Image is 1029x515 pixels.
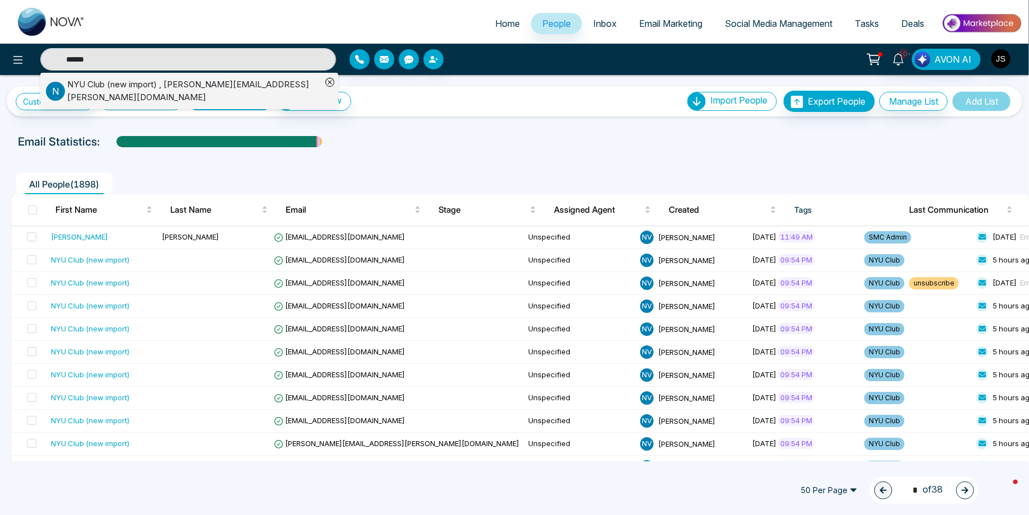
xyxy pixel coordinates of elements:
[593,18,617,29] span: Inbox
[274,370,405,379] span: [EMAIL_ADDRESS][DOMAIN_NAME]
[18,133,100,150] p: Email Statistics:
[658,232,715,241] span: [PERSON_NAME]
[778,323,814,334] span: 09:54 PM
[906,483,943,498] span: of 38
[885,49,912,68] a: 10+
[658,370,715,379] span: [PERSON_NAME]
[524,318,636,341] td: Unspecified
[808,96,865,107] span: Export People
[778,461,814,472] span: 09:54 PM
[909,277,959,289] span: unsubscribe
[912,49,981,70] button: AVON AI
[524,387,636,410] td: Unspecified
[524,364,636,387] td: Unspecified
[274,301,405,310] span: [EMAIL_ADDRESS][DOMAIN_NAME]
[910,203,1004,217] span: Last Communication
[752,370,776,379] span: [DATE]
[901,18,924,29] span: Deals
[752,324,776,333] span: [DATE]
[51,300,130,311] div: NYU Club (new import)
[864,323,905,335] span: NYU Club
[274,278,405,287] span: [EMAIL_ADDRESS][DOMAIN_NAME]
[640,460,654,474] span: N V
[993,232,1017,241] span: [DATE]
[898,49,909,59] span: 10+
[864,277,905,289] span: NYU Club
[46,82,65,101] p: N
[864,461,905,473] span: NYU Club
[51,461,130,472] div: NYU Club (new import)
[752,416,776,425] span: [DATE]
[51,369,130,380] div: NYU Club (new import)
[170,203,259,217] span: Last Name
[46,194,162,226] th: First Name
[542,18,571,29] span: People
[640,254,654,267] span: N V
[55,203,145,217] span: First Name
[274,416,405,425] span: [EMAIL_ADDRESS][DOMAIN_NAME]
[778,438,814,449] span: 09:54 PM
[640,391,654,405] span: N V
[669,203,767,217] span: Created
[51,254,130,265] div: NYU Club (new import)
[778,346,814,357] span: 09:54 PM
[67,78,322,104] div: NYU Club (new import) , [PERSON_NAME][EMAIL_ADDRESS][PERSON_NAME][DOMAIN_NAME]
[495,18,520,29] span: Home
[640,231,654,244] span: N V
[890,13,935,34] a: Deals
[51,415,130,426] div: NYU Club (new import)
[778,369,814,380] span: 09:54 PM
[864,369,905,381] span: NYU Club
[524,272,636,295] td: Unspecified
[658,439,715,448] span: [PERSON_NAME]
[274,393,405,402] span: [EMAIL_ADDRESS][DOMAIN_NAME]
[752,232,776,241] span: [DATE]
[864,254,905,266] span: NYU Club
[524,433,636,456] td: Unspecified
[864,300,905,312] span: NYU Club
[658,255,715,264] span: [PERSON_NAME]
[274,347,405,356] span: [EMAIL_ADDRESS][DOMAIN_NAME]
[778,254,814,265] span: 09:54 PM
[524,249,636,272] td: Unspecified
[993,278,1017,287] span: [DATE]
[864,346,905,358] span: NYU Club
[658,278,715,287] span: [PERSON_NAME]
[752,301,776,310] span: [DATE]
[628,13,714,34] a: Email Marketing
[941,11,1022,36] img: Market-place.gif
[524,226,636,249] td: Unspecified
[864,231,911,244] span: SMC Admin
[778,392,814,403] span: 09:54 PM
[658,347,715,356] span: [PERSON_NAME]
[785,194,901,226] th: Tags
[277,194,430,226] th: Email
[640,345,654,359] span: N V
[714,13,844,34] a: Social Media Management
[778,277,814,288] span: 09:54 PM
[640,299,654,313] span: N V
[524,410,636,433] td: Unspecified
[162,232,219,241] span: [PERSON_NAME]
[524,295,636,318] td: Unspecified
[545,194,660,226] th: Assigned Agent
[274,255,405,264] span: [EMAIL_ADDRESS][DOMAIN_NAME]
[51,323,130,334] div: NYU Club (new import)
[752,255,776,264] span: [DATE]
[752,278,776,287] span: [DATE]
[864,392,905,404] span: NYU Club
[25,179,104,190] span: All People ( 1898 )
[430,194,545,226] th: Stage
[51,231,108,242] div: [PERSON_NAME]
[286,203,412,217] span: Email
[640,437,654,451] span: N V
[274,232,405,241] span: [EMAIL_ADDRESS][DOMAIN_NAME]
[752,393,776,402] span: [DATE]
[784,91,875,112] button: Export People
[524,341,636,364] td: Unspecified
[582,13,628,34] a: Inbox
[484,13,531,34] a: Home
[934,53,971,66] span: AVON AI
[640,414,654,428] span: N V
[640,368,654,382] span: N V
